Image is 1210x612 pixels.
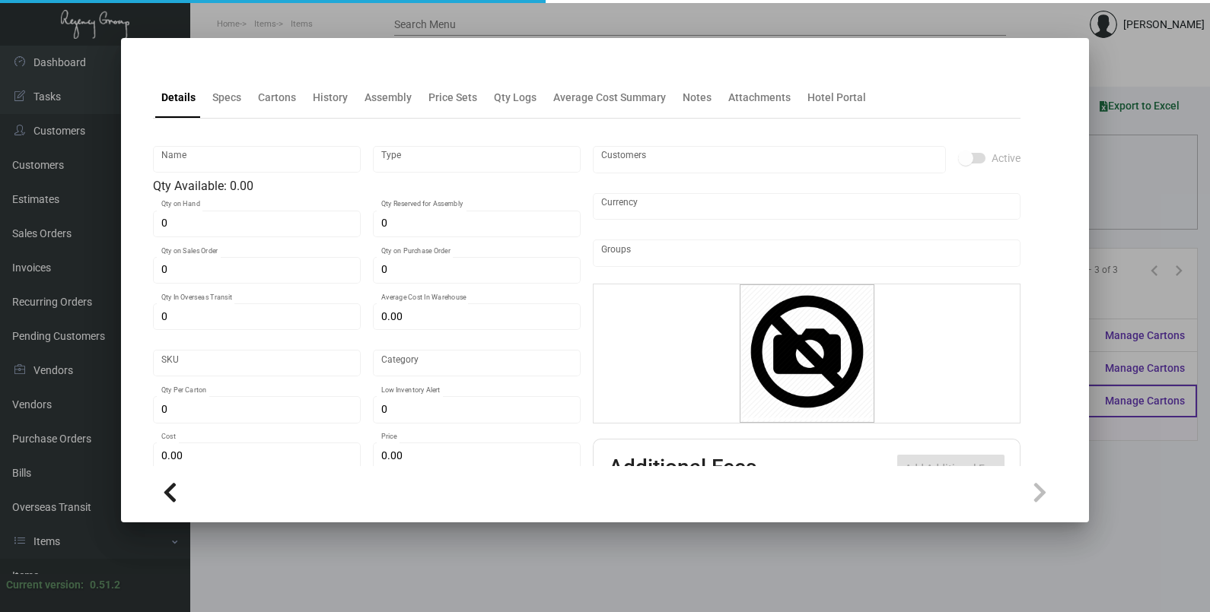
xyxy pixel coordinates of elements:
div: 0.51.2 [90,577,120,593]
input: Add new.. [601,247,1013,259]
div: Assembly [365,90,412,106]
span: Active [992,149,1021,167]
div: Qty Available: 0.00 [153,177,581,195]
div: Average Cost Summary [553,90,666,106]
div: Price Sets [428,90,477,106]
div: Specs [212,90,241,106]
div: Notes [683,90,712,106]
div: History [313,90,348,106]
div: Current version: [6,577,84,593]
div: Qty Logs [494,90,537,106]
div: Details [161,90,196,106]
div: Attachments [728,90,791,106]
button: Add Additional Fee [897,455,1005,482]
span: Add Additional Fee [905,462,997,474]
div: Hotel Portal [807,90,866,106]
input: Add new.. [601,154,938,166]
h2: Additional Fees [609,455,756,482]
div: Cartons [258,90,296,106]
